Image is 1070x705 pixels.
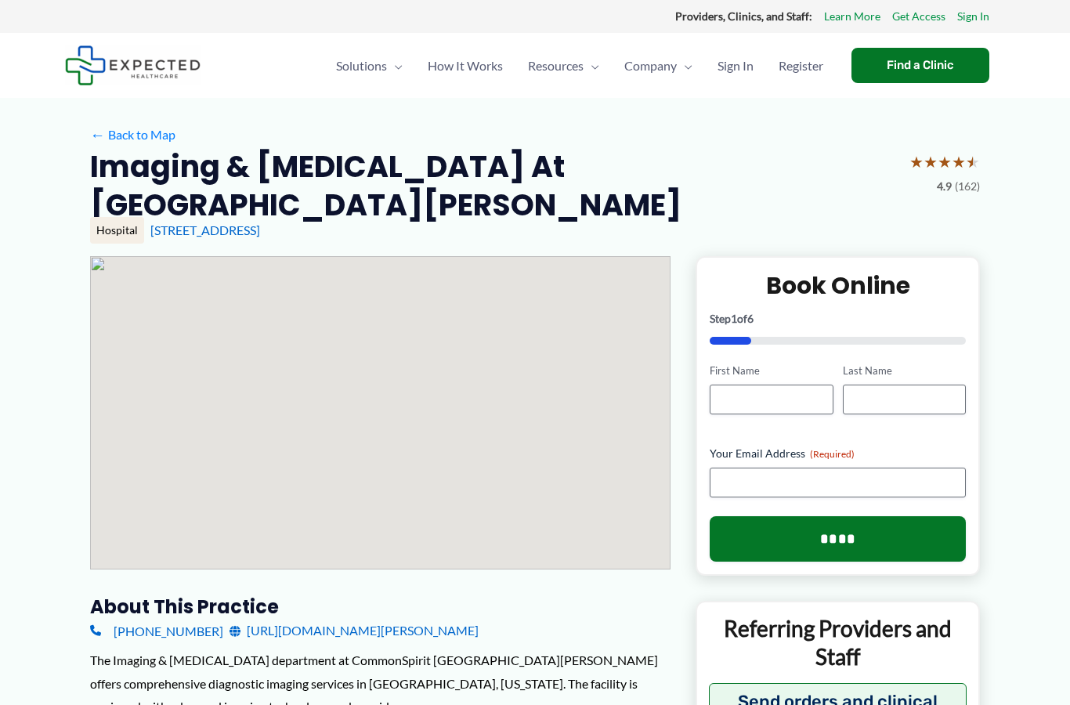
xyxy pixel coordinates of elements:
[612,38,705,93] a: CompanyMenu Toggle
[324,38,415,93] a: SolutionsMenu Toggle
[851,48,989,83] a: Find a Clinic
[90,123,175,146] a: ←Back to Map
[624,38,677,93] span: Company
[766,38,836,93] a: Register
[779,38,823,93] span: Register
[952,147,966,176] span: ★
[710,313,966,324] p: Step of
[428,38,503,93] span: How It Works
[966,147,980,176] span: ★
[710,363,833,378] label: First Name
[718,38,754,93] span: Sign In
[731,312,737,325] span: 1
[747,312,754,325] span: 6
[90,127,105,142] span: ←
[957,6,989,27] a: Sign In
[150,222,260,237] a: [STREET_ADDRESS]
[909,147,924,176] span: ★
[515,38,612,93] a: ResourcesMenu Toggle
[230,619,479,642] a: [URL][DOMAIN_NAME][PERSON_NAME]
[924,147,938,176] span: ★
[843,363,966,378] label: Last Name
[810,448,855,460] span: (Required)
[90,595,671,619] h3: About this practice
[710,270,966,301] h2: Book Online
[892,6,945,27] a: Get Access
[675,9,812,23] strong: Providers, Clinics, and Staff:
[955,176,980,197] span: (162)
[937,176,952,197] span: 4.9
[90,147,897,225] h2: Imaging & [MEDICAL_DATA] at [GEOGRAPHIC_DATA][PERSON_NAME]
[415,38,515,93] a: How It Works
[324,38,836,93] nav: Primary Site Navigation
[90,217,144,244] div: Hospital
[387,38,403,93] span: Menu Toggle
[336,38,387,93] span: Solutions
[90,619,223,642] a: [PHONE_NUMBER]
[938,147,952,176] span: ★
[584,38,599,93] span: Menu Toggle
[677,38,692,93] span: Menu Toggle
[824,6,880,27] a: Learn More
[705,38,766,93] a: Sign In
[65,45,201,85] img: Expected Healthcare Logo - side, dark font, small
[528,38,584,93] span: Resources
[710,446,966,461] label: Your Email Address
[709,614,967,671] p: Referring Providers and Staff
